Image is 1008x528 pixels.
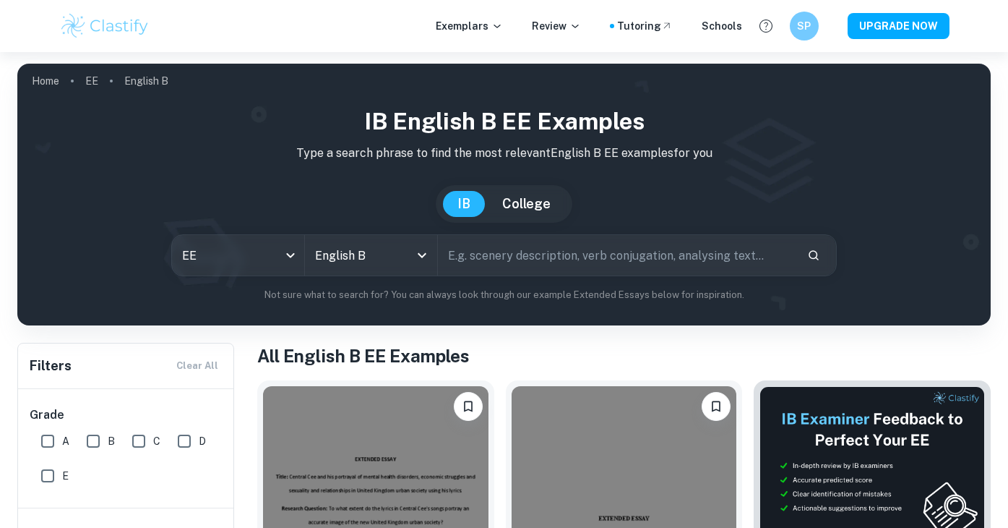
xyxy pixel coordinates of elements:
[62,433,69,449] span: A
[153,433,160,449] span: C
[412,245,432,265] button: Open
[454,392,483,421] button: Bookmark
[32,71,59,91] a: Home
[29,104,979,139] h1: IB English B EE examples
[199,433,206,449] span: D
[438,235,796,276] input: E.g. scenery description, verb conjugation, analysing text...
[702,392,731,421] button: Bookmark
[30,356,72,376] h6: Filters
[85,71,98,91] a: EE
[796,18,812,34] h6: SP
[62,468,69,484] span: E
[754,14,778,38] button: Help and Feedback
[29,145,979,162] p: Type a search phrase to find the most relevant English B EE examples for you
[108,433,115,449] span: B
[488,191,565,217] button: College
[702,18,742,34] a: Schools
[257,343,991,369] h1: All English B EE Examples
[848,13,949,39] button: UPGRADE NOW
[436,18,503,34] p: Exemplars
[29,288,979,302] p: Not sure what to search for? You can always look through our example Extended Essays below for in...
[124,73,168,89] p: English B
[617,18,673,34] a: Tutoring
[790,12,819,41] button: SP
[532,18,581,34] p: Review
[172,235,304,276] div: EE
[17,64,991,325] img: profile cover
[59,12,151,41] img: Clastify logo
[30,406,223,424] h6: Grade
[801,243,826,268] button: Search
[443,191,485,217] button: IB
